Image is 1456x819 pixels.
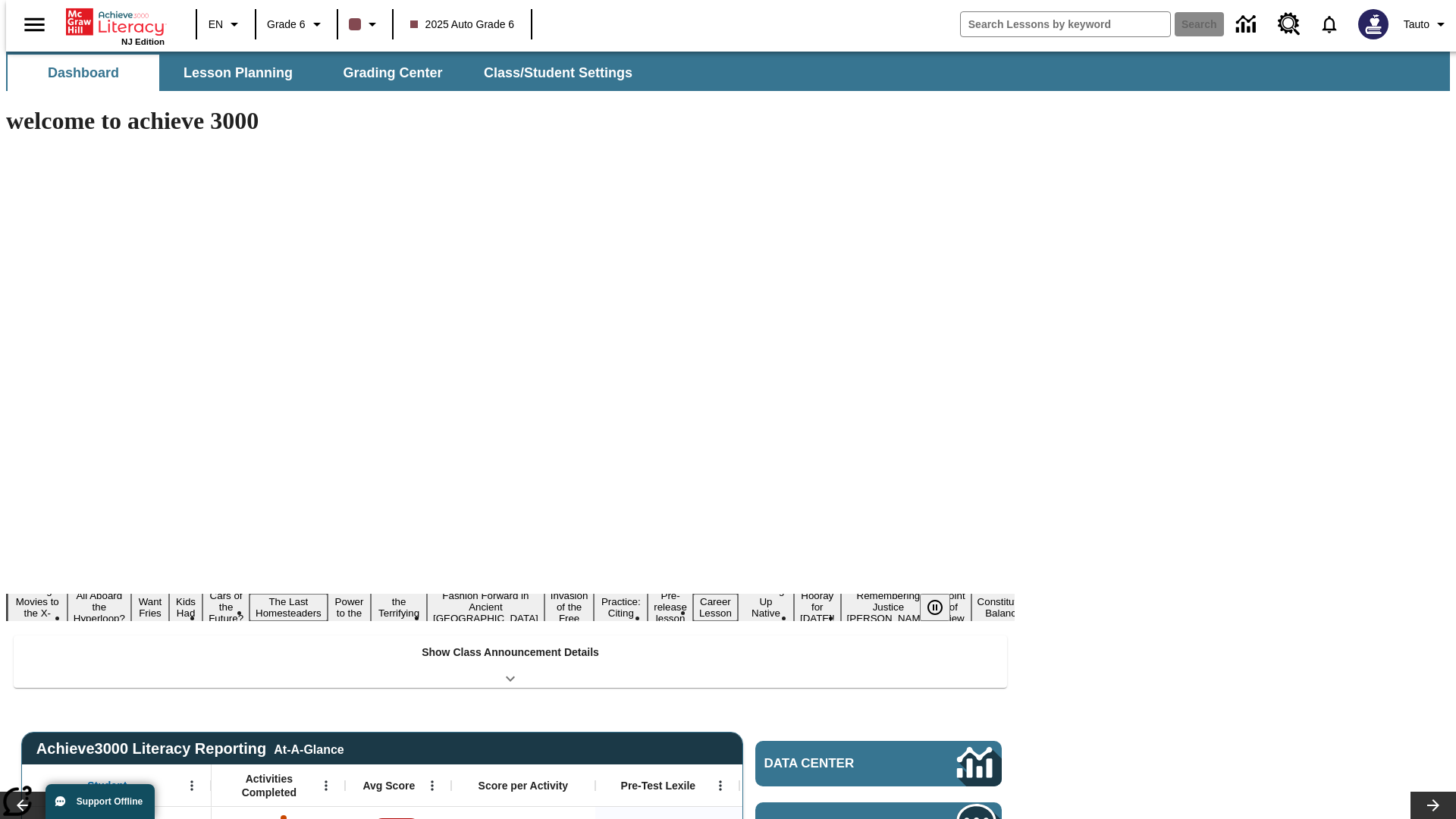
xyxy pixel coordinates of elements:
a: Notifications [1310,5,1349,44]
button: Slide 9 Fashion Forward in Ancient Rome [427,588,544,626]
span: EN [209,17,223,33]
span: Avg Score [362,779,415,792]
button: Open Menu [315,774,337,797]
span: Pre-Test Lexile [621,779,696,792]
img: Avatar [1358,9,1389,39]
button: Class color is dark brown. Change class color [343,11,388,38]
button: Language: EN, Select a language [202,11,250,38]
button: Slide 1 Taking Movies to the X-Dimension [8,582,67,632]
button: Select a new avatar [1349,5,1398,44]
button: Slide 7 Solar Power to the People [328,582,372,632]
button: Pause [920,594,950,621]
button: Dashboard [8,55,159,91]
span: Activities Completed [219,772,319,799]
button: Slide 5 Cars of the Future? [202,588,249,626]
button: Slide 11 Mixed Practice: Citing Evidence [594,582,648,632]
button: Slide 15 Hooray for Constitution Day! [794,588,841,626]
button: Profile/Settings [1398,11,1456,38]
button: Slide 16 Remembering Justice O'Connor [841,588,937,626]
button: Slide 2 All Aboard the Hyperloop? [67,588,131,626]
button: Slide 8 Attack of the Terrifying Tomatoes [371,582,427,632]
span: Score per Activity [479,779,569,792]
button: Grade: Grade 6, Select a grade [261,11,332,38]
button: Slide 18 The Constitution's Balancing Act [971,582,1044,632]
a: Data Center [755,741,1002,786]
span: 2025 Auto Grade 6 [410,17,515,33]
span: NJ Edition [121,37,165,46]
div: Show Class Announcement Details [14,635,1007,688]
button: Open Menu [421,774,444,797]
span: Grade 6 [267,17,306,33]
span: Student [87,779,127,792]
div: Pause [920,594,965,621]
div: SubNavbar [6,55,646,91]
p: Show Class Announcement Details [422,645,599,661]
button: Slide 10 The Invasion of the Free CD [544,576,595,638]
button: Grading Center [317,55,469,91]
button: Slide 3 Do You Want Fries With That? [131,571,169,644]
div: Home [66,5,165,46]
button: Slide 12 Pre-release lesson [648,588,693,626]
div: At-A-Glance [274,740,344,757]
a: Home [66,7,165,37]
span: Achieve3000 Literacy Reporting [36,740,344,758]
a: Resource Center, Will open in new tab [1269,4,1310,45]
div: SubNavbar [6,52,1450,91]
button: Open Menu [180,774,203,797]
button: Slide 13 Career Lesson [693,594,738,621]
button: Support Offline [45,784,155,819]
button: Slide 6 The Last Homesteaders [249,594,328,621]
span: Tauto [1404,17,1429,33]
button: Slide 14 Cooking Up Native Traditions [738,582,794,632]
button: Lesson carousel, Next [1410,792,1456,819]
button: Open Menu [709,774,732,797]
span: Data Center [764,756,906,771]
button: Lesson Planning [162,55,314,91]
h1: welcome to achieve 3000 [6,107,1015,135]
a: Data Center [1227,4,1269,45]
button: Class/Student Settings [472,55,645,91]
button: Open side menu [12,2,57,47]
span: Support Offline [77,796,143,807]
button: Slide 4 Dirty Jobs Kids Had To Do [169,571,202,644]
input: search field [961,12,1170,36]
